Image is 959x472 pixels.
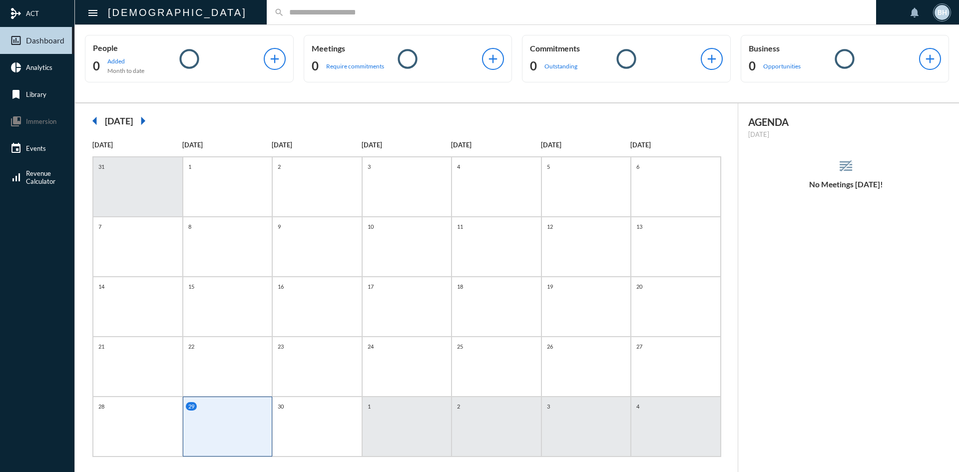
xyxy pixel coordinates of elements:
[634,282,645,291] p: 20
[186,282,197,291] p: 15
[10,34,22,46] mat-icon: insert_chart_outlined
[186,222,194,231] p: 8
[544,222,555,231] p: 12
[365,402,373,411] p: 1
[748,130,945,138] p: [DATE]
[26,90,46,98] span: Library
[365,282,376,291] p: 17
[186,402,197,411] p: 29
[182,141,272,149] p: [DATE]
[10,88,22,100] mat-icon: bookmark
[738,180,955,189] h5: No Meetings [DATE]!
[85,111,105,131] mat-icon: arrow_left
[105,115,133,126] h2: [DATE]
[455,162,463,171] p: 4
[96,282,107,291] p: 14
[544,342,555,351] p: 26
[272,141,362,149] p: [DATE]
[10,142,22,154] mat-icon: event
[275,222,283,231] p: 9
[634,342,645,351] p: 27
[634,222,645,231] p: 13
[275,282,286,291] p: 16
[10,61,22,73] mat-icon: pie_chart
[275,402,286,411] p: 30
[544,282,555,291] p: 19
[26,63,52,71] span: Analytics
[935,5,950,20] div: BH
[83,2,103,22] button: Toggle sidenav
[26,117,56,125] span: Immersion
[275,162,283,171] p: 2
[96,342,107,351] p: 21
[455,282,466,291] p: 18
[275,342,286,351] p: 23
[365,162,373,171] p: 3
[909,6,921,18] mat-icon: notifications
[186,162,194,171] p: 1
[634,162,642,171] p: 6
[96,162,107,171] p: 31
[96,222,104,231] p: 7
[92,141,182,149] p: [DATE]
[10,7,22,19] mat-icon: mediation
[96,402,107,411] p: 28
[365,222,376,231] p: 10
[274,7,284,17] mat-icon: search
[10,171,22,183] mat-icon: signal_cellular_alt
[541,141,631,149] p: [DATE]
[26,144,46,152] span: Events
[186,342,197,351] p: 22
[544,162,552,171] p: 5
[26,36,64,45] span: Dashboard
[634,402,642,411] p: 4
[362,141,452,149] p: [DATE]
[10,115,22,127] mat-icon: collections_bookmark
[87,7,99,19] mat-icon: Side nav toggle icon
[133,111,153,131] mat-icon: arrow_right
[455,402,463,411] p: 2
[26,9,39,17] span: ACT
[26,169,55,185] span: Revenue Calculator
[748,116,945,128] h2: AGENDA
[544,402,552,411] p: 3
[108,4,247,20] h2: [DEMOGRAPHIC_DATA]
[455,342,466,351] p: 25
[451,141,541,149] p: [DATE]
[455,222,466,231] p: 11
[365,342,376,351] p: 24
[838,158,854,174] mat-icon: reorder
[630,141,720,149] p: [DATE]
